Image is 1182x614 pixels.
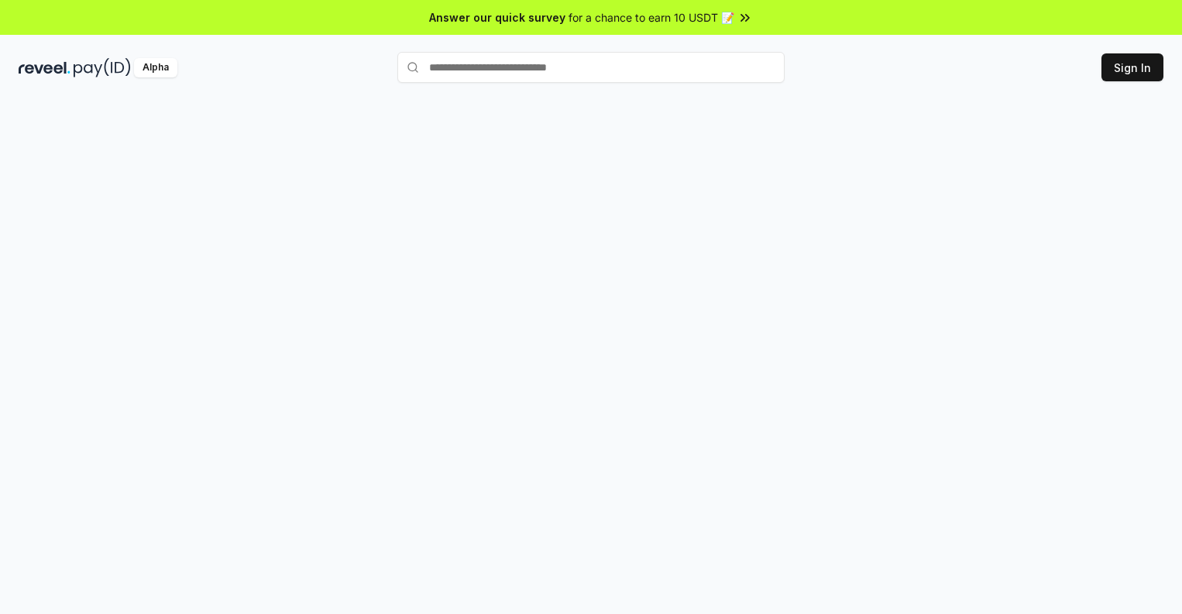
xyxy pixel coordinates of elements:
[429,9,565,26] span: Answer our quick survey
[74,58,131,77] img: pay_id
[134,58,177,77] div: Alpha
[1101,53,1163,81] button: Sign In
[19,58,70,77] img: reveel_dark
[569,9,734,26] span: for a chance to earn 10 USDT 📝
